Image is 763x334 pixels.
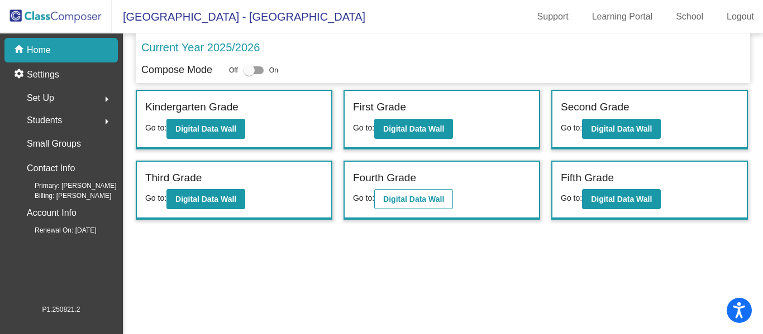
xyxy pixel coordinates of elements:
[17,181,117,191] span: Primary: [PERSON_NAME]
[667,8,712,26] a: School
[591,124,652,133] b: Digital Data Wall
[269,65,278,75] span: On
[27,205,77,221] p: Account Info
[591,195,652,204] b: Digital Data Wall
[383,124,444,133] b: Digital Data Wall
[718,8,763,26] a: Logout
[582,119,661,139] button: Digital Data Wall
[145,99,239,115] label: Kindergarten Grade
[100,93,113,106] mat-icon: arrow_right
[175,124,236,133] b: Digital Data Wall
[229,65,238,75] span: Off
[141,62,212,78] p: Compose Mode
[27,161,75,176] p: Contact Info
[353,170,416,186] label: Fourth Grade
[561,170,614,186] label: Fifth Grade
[383,195,444,204] b: Digital Data Wall
[145,123,166,132] span: Go to:
[353,193,374,202] span: Go to:
[561,123,582,132] span: Go to:
[112,8,365,26] span: [GEOGRAPHIC_DATA] - [GEOGRAPHIC_DATA]
[17,191,111,201] span: Billing: [PERSON_NAME]
[374,119,453,139] button: Digital Data Wall
[100,115,113,128] mat-icon: arrow_right
[145,193,166,202] span: Go to:
[166,119,245,139] button: Digital Data Wall
[27,43,51,57] p: Home
[27,90,54,106] span: Set Up
[374,189,453,209] button: Digital Data Wall
[13,68,27,81] mat-icon: settings
[145,170,202,186] label: Third Grade
[528,8,578,26] a: Support
[175,195,236,204] b: Digital Data Wall
[27,136,81,152] p: Small Groups
[583,8,662,26] a: Learning Portal
[353,123,374,132] span: Go to:
[17,225,96,235] span: Renewal On: [DATE]
[353,99,406,115] label: First Grade
[27,68,59,81] p: Settings
[141,39,260,56] p: Current Year 2025/2026
[582,189,661,209] button: Digital Data Wall
[27,113,62,128] span: Students
[561,99,630,115] label: Second Grade
[561,193,582,202] span: Go to:
[13,43,27,57] mat-icon: home
[166,189,245,209] button: Digital Data Wall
